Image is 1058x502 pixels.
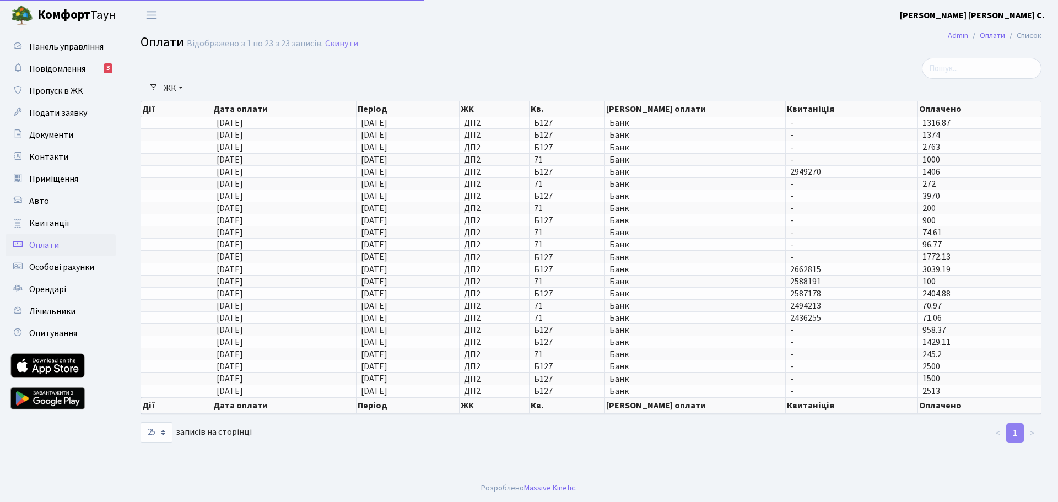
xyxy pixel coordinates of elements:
span: ДП2 [464,155,525,164]
span: Банк [609,375,781,384]
span: [DATE] [217,239,243,251]
span: Банк [609,216,781,225]
span: ДП2 [464,387,525,396]
span: 71 [534,228,600,237]
span: 2588191 [790,277,913,286]
span: Подати заявку [29,107,87,119]
span: ДП2 [464,180,525,188]
span: ДП2 [464,118,525,127]
span: [DATE] [361,202,387,214]
div: 3 [104,63,112,73]
span: ДП2 [464,192,525,201]
span: Банк [609,350,781,359]
span: Банк [609,204,781,213]
span: [DATE] [361,300,387,312]
span: 2404.88 [922,288,951,300]
a: Подати заявку [6,102,116,124]
span: - [790,131,913,139]
a: ЖК [159,79,187,98]
a: Скинути [325,39,358,49]
a: Особові рахунки [6,256,116,278]
span: [DATE] [361,226,387,239]
span: - [790,362,913,371]
a: Оплати [6,234,116,256]
a: Приміщення [6,168,116,190]
span: Б127 [534,192,600,201]
span: [DATE] [217,190,243,202]
span: Банк [609,118,781,127]
span: [DATE] [361,154,387,166]
span: - [790,228,913,237]
span: [DATE] [361,214,387,226]
nav: breadcrumb [931,24,1058,47]
input: Пошук... [922,58,1041,79]
div: Розроблено . [481,482,577,494]
span: 1374 [922,129,940,141]
span: Банк [609,338,781,347]
span: Банк [609,228,781,237]
span: Б127 [534,143,600,152]
span: [DATE] [361,117,387,129]
a: Панель управління [6,36,116,58]
span: [DATE] [361,129,387,141]
a: Квитанції [6,212,116,234]
span: Банк [609,168,781,176]
th: Період [357,101,460,117]
a: Документи [6,124,116,146]
span: Б127 [534,362,600,371]
a: Admin [948,30,968,41]
span: ДП2 [464,228,525,237]
span: [DATE] [217,154,243,166]
span: Особові рахунки [29,261,94,273]
span: ДП2 [464,168,525,176]
span: 2587178 [790,289,913,298]
span: [DATE] [217,214,243,226]
span: 2500 [922,360,940,373]
span: [DATE] [361,166,387,178]
span: 71 [534,240,600,249]
span: [DATE] [361,178,387,190]
span: 96.77 [922,239,942,251]
span: [DATE] [361,312,387,324]
span: 1000 [922,154,940,166]
span: 272 [922,178,936,190]
span: ДП2 [464,314,525,322]
span: Б127 [534,265,600,274]
a: Контакти [6,146,116,168]
span: 1772.13 [922,251,951,263]
span: [DATE] [217,300,243,312]
span: ДП2 [464,301,525,310]
span: ДП2 [464,326,525,334]
a: Massive Kinetic [524,482,575,494]
span: Банк [609,289,781,298]
img: logo.png [11,4,33,26]
span: [DATE] [217,373,243,385]
th: Дата оплати [212,397,357,414]
span: ДП2 [464,277,525,286]
span: [DATE] [217,385,243,397]
a: Авто [6,190,116,212]
a: [PERSON_NAME] [PERSON_NAME] С. [900,9,1045,22]
span: Повідомлення [29,63,85,75]
span: 2949270 [790,168,913,176]
span: Банк [609,277,781,286]
span: Оплати [141,33,184,52]
span: - [790,338,913,347]
span: Б127 [534,387,600,396]
span: 74.61 [922,226,942,239]
a: Оплати [980,30,1005,41]
span: [DATE] [361,263,387,276]
span: Банк [609,131,781,139]
span: 1406 [922,166,940,178]
span: 71 [534,314,600,322]
span: 2436255 [790,314,913,322]
span: 2763 [922,142,940,154]
th: Кв. [530,397,605,414]
span: 2662815 [790,265,913,274]
span: 200 [922,202,936,214]
span: - [790,350,913,359]
span: - [790,143,913,152]
span: 900 [922,214,936,226]
span: [DATE] [217,166,243,178]
span: [DATE] [217,360,243,373]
